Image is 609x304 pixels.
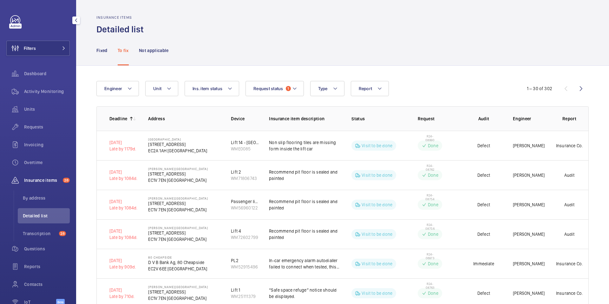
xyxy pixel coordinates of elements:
[269,287,341,300] p: “Safe space refuge” notice should be displayed.
[424,252,436,260] span: R24-06973
[148,266,207,272] p: EC2V 6EE [GEOGRAPHIC_DATA]
[185,81,239,96] button: Ins. item status
[109,205,138,211] div: Late by 1084d.
[424,134,436,142] span: R24-08990
[564,202,575,208] p: Audit
[469,116,498,122] p: Audit
[428,261,438,267] p: Done
[148,295,208,301] p: EC1V 7EN [GEOGRAPHIC_DATA]
[513,116,550,122] p: Engineer
[148,167,208,171] p: [PERSON_NAME][GEOGRAPHIC_DATA]
[109,264,136,270] div: Late by 909d.
[473,261,494,267] p: Immediate
[424,223,436,230] span: R24-08756
[23,195,70,201] span: By address
[253,86,283,91] span: Request status
[351,116,408,122] p: Status
[477,231,490,237] p: Defect
[513,172,545,178] p: [PERSON_NAME]
[24,106,70,112] span: Units
[231,116,259,122] p: Device
[231,293,256,300] div: WM25111379
[231,264,258,270] div: WM52915496
[24,177,60,183] span: Insurance items
[109,287,134,293] p: [DATE]
[96,81,139,96] button: Engineer
[231,175,257,182] div: WM71806743
[109,198,138,205] p: [DATE]
[96,15,147,20] h2: Insurance items
[269,198,341,211] p: Recommend pit floor is sealed and painted
[109,257,136,264] p: [DATE]
[23,213,70,219] span: Detailed list
[24,45,36,51] span: Filters
[148,116,221,122] p: Address
[109,146,136,152] div: Late by 1179d.
[424,193,436,201] span: R24-08754
[231,234,258,241] div: WM72602799
[231,228,258,234] div: Lift 4
[23,230,56,237] span: Transcription
[24,70,70,77] span: Dashboard
[148,171,208,177] p: [STREET_ADDRESS]
[231,139,259,146] div: Lift 14 - [GEOGRAPHIC_DATA]
[59,231,66,236] span: 28
[109,169,138,175] p: [DATE]
[477,142,490,149] p: Defect
[269,257,341,270] p: In-car emergency alarm autodialler failed to connect when tested, this should be fully reinstated...
[24,88,70,95] span: Activity Monitoring
[148,285,208,289] p: [PERSON_NAME][GEOGRAPHIC_DATA]
[24,159,70,166] span: Overtime
[96,23,147,35] h1: Detailed list
[231,198,259,205] div: Passenger lift 3
[104,86,122,91] span: Engineer
[109,228,138,234] p: [DATE]
[428,172,438,178] p: Done
[148,207,208,213] p: EC1V 7EN [GEOGRAPHIC_DATA]
[269,228,341,241] p: Recommend pit floor is sealed and painted
[351,81,389,96] button: Report
[527,85,552,92] div: 1 – 30 of 302
[109,234,138,241] div: Late by 1084d.
[145,81,178,96] button: Unit
[63,178,70,183] span: 28
[148,255,207,259] p: 80 Cheapside
[231,287,256,293] div: Lift 1
[153,86,161,91] span: Unit
[513,290,545,296] p: [PERSON_NAME]
[24,142,70,148] span: Invoicing
[556,290,583,296] p: Insurance Co.
[24,263,70,270] span: Reports
[564,172,575,178] p: Audit
[359,86,372,91] span: Report
[564,231,575,237] p: Audit
[109,175,138,182] div: Late by 1084d.
[362,261,392,267] p: Visit to be done
[193,86,222,91] span: Ins. item status
[231,205,259,211] div: WM56960122
[148,289,208,295] p: [STREET_ADDRESS]
[148,148,207,154] p: EC2A 1AH [GEOGRAPHIC_DATA]
[148,137,207,141] p: [GEOGRAPHIC_DATA]
[556,261,583,267] p: Insurance Co.
[148,236,208,242] p: EC1V 7EN [GEOGRAPHIC_DATA]
[139,47,169,54] p: Not applicable
[424,282,436,289] span: R24-08763
[477,290,490,296] p: Defect
[96,47,108,54] p: Fixed
[362,290,392,296] p: Visit to be done
[148,230,208,236] p: [STREET_ADDRESS]
[424,164,436,171] span: R24-08762
[310,81,344,96] button: Type
[428,202,438,208] p: Done
[286,86,291,91] span: 1
[362,231,392,237] p: Visit to be done
[109,293,134,300] div: Late by 710d.
[556,142,583,149] p: Insurance Co.
[118,47,129,54] p: To fix
[269,139,341,152] p: Non slip flooring tiles are missing form inside the lift car
[231,257,258,264] div: PL2
[513,231,545,237] p: [PERSON_NAME]
[428,290,438,296] p: Done
[246,81,304,96] button: Request status1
